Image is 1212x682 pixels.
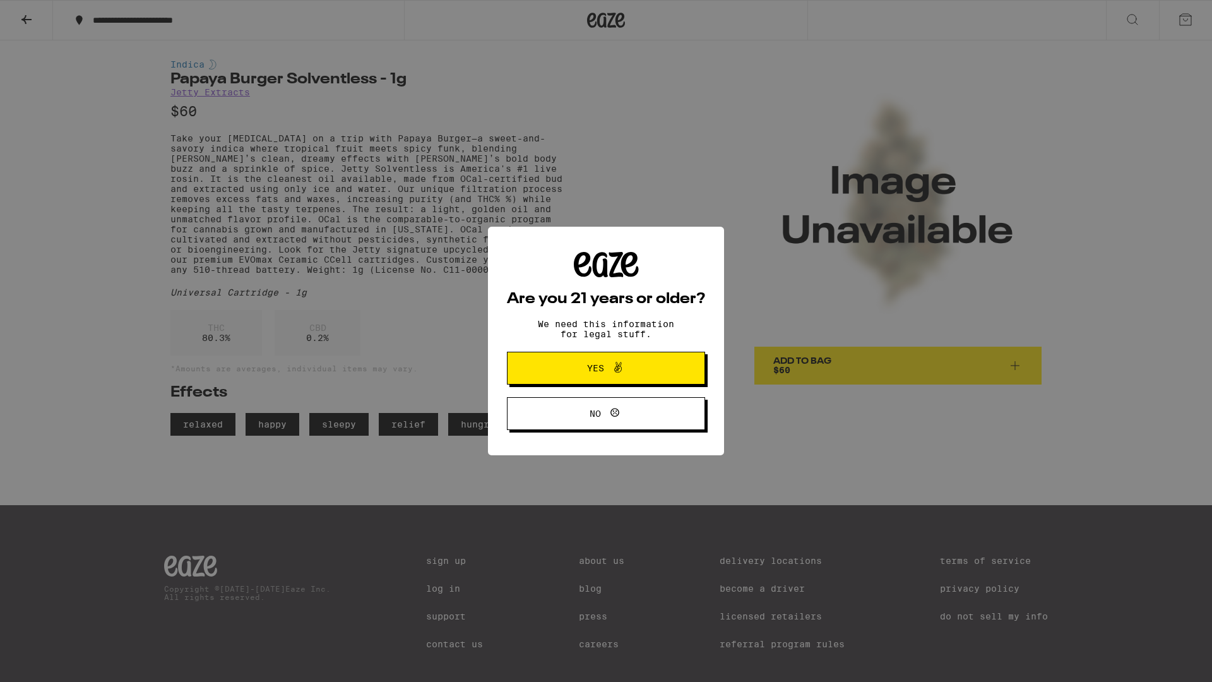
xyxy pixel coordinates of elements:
button: Yes [507,352,705,385]
iframe: Opens a widget where you can find more information [1133,644,1199,676]
span: Yes [587,364,604,373]
h2: Are you 21 years or older? [507,292,705,307]
span: No [590,409,601,418]
button: No [507,397,705,430]
p: We need this information for legal stuff. [527,319,685,339]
